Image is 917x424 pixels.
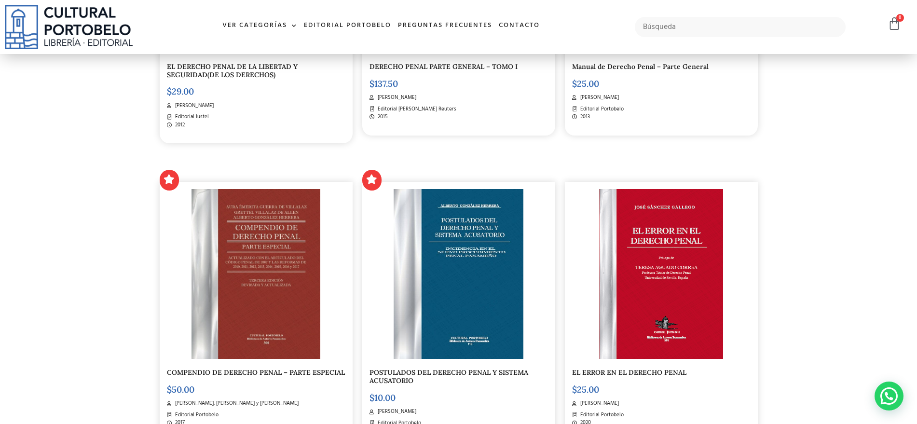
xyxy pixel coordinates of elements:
span: 0 [896,14,904,22]
img: portada_sanchez-2.png [599,189,723,359]
span: Editorial Iustel [173,113,209,121]
span: $ [167,86,172,97]
a: Preguntas frecuentes [395,15,495,36]
a: DERECHO PENAL PARTE GENERAL – TOMO I [370,62,518,71]
bdi: 25.00 [572,78,599,89]
span: 2013 [578,113,590,121]
a: POSTULADOS DEL DERECHO PENAL Y SISTEMA ACUSATORIO [370,368,528,385]
bdi: 137.50 [370,78,398,89]
span: 2012 [173,121,185,129]
bdi: 10.00 [370,392,396,403]
a: COMPENDIO DE DERECHO PENAL – PARTE ESPECIAL [167,368,345,377]
span: [PERSON_NAME] [375,408,416,416]
span: Editorial Portobelo [578,411,624,419]
a: Contacto [495,15,543,36]
span: 2015 [375,113,388,121]
span: $ [572,78,577,89]
a: 0 [888,17,901,31]
span: [PERSON_NAME], [PERSON_NAME] y [PERSON_NAME] [173,399,299,408]
img: BA119-2.jpg [394,189,523,359]
a: EL ERROR EN EL DERECHO PENAL [572,368,686,377]
span: $ [370,78,374,89]
span: [PERSON_NAME] [578,94,619,102]
a: EL DERECHO PENAL DE LA LIBERTAD Y SEGURIDAD(DE LOS DERECHOS) [167,62,298,79]
span: [PERSON_NAME] [173,102,214,110]
bdi: 50.00 [167,384,194,395]
a: Ver Categorías [219,15,301,36]
span: [PERSON_NAME] [578,399,619,408]
span: $ [167,384,172,395]
span: $ [370,392,374,403]
span: Editorial Portobelo [173,411,219,419]
bdi: 29.00 [167,86,194,97]
bdi: 25.00 [572,384,599,395]
span: $ [572,384,577,395]
input: Búsqueda [635,17,846,37]
a: Editorial Portobelo [301,15,395,36]
span: [PERSON_NAME] [375,94,416,102]
img: BA-300-2.jpg [192,189,321,359]
span: Editorial Portobelo [578,105,624,113]
span: Editorial [PERSON_NAME] Reuters [375,105,456,113]
a: Manual de Derecho Penal – Parte General [572,62,709,71]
